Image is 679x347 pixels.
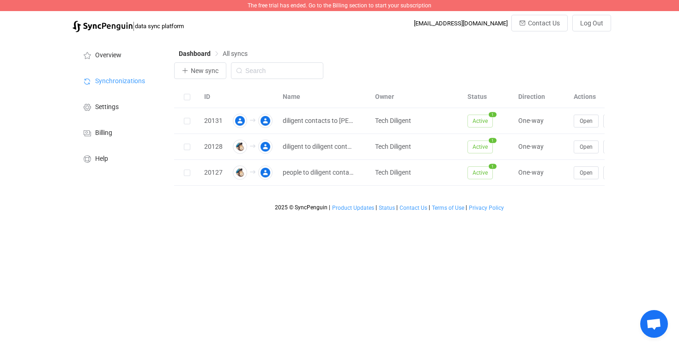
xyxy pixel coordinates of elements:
[511,15,568,31] button: Contact Us
[569,91,638,102] div: Actions
[574,117,599,124] a: Open
[469,205,504,211] span: Privacy Policy
[375,117,411,124] span: Tech Diligent
[174,62,226,79] button: New sync
[332,205,374,211] span: Product Updates
[489,112,497,117] span: 1
[73,93,165,119] a: Settings
[574,140,599,153] button: Open
[574,115,599,128] button: Open
[258,165,273,180] img: google-contacts.png
[179,50,211,57] span: Dashboard
[467,115,493,128] span: Active
[191,67,218,74] span: New sync
[467,166,493,179] span: Active
[233,114,247,128] img: google-contacts.png
[283,141,355,152] span: diligent to diligent contacts
[580,170,593,176] span: Open
[466,204,467,211] span: |
[133,19,135,32] span: |
[73,119,165,145] a: Billing
[73,19,184,32] a: |data sync platform
[200,116,227,126] div: 20131
[378,205,395,211] a: Status
[467,140,493,153] span: Active
[233,165,247,180] img: mailchimp.png
[223,50,248,57] span: All syncs
[233,140,247,154] img: mailchimp.png
[489,164,497,169] span: 1
[258,114,273,128] img: google-contacts.png
[429,204,430,211] span: |
[414,20,508,27] div: [EMAIL_ADDRESS][DOMAIN_NAME]
[200,91,227,102] div: ID
[572,15,611,31] button: Log Out
[329,204,330,211] span: |
[463,91,514,102] div: Status
[400,205,427,211] span: Contact Us
[95,155,108,163] span: Help
[468,205,504,211] a: Privacy Policy
[574,169,599,176] a: Open
[95,103,119,111] span: Settings
[200,167,227,178] div: 20127
[73,145,165,171] a: Help
[399,205,428,211] a: Contact Us
[248,2,431,9] span: The free trial has ended. Go to the Billing section to start your subscription
[580,19,603,27] span: Log Out
[640,310,668,338] a: Open chat
[370,91,463,102] div: Owner
[73,67,165,93] a: Synchronizations
[376,204,377,211] span: |
[258,140,273,154] img: google-contacts.png
[574,166,599,179] button: Open
[432,205,464,211] span: Terms of Use
[514,141,569,152] div: One-way
[278,91,370,102] div: Name
[332,205,375,211] a: Product Updates
[514,91,569,102] div: Direction
[73,21,133,32] img: syncpenguin.svg
[580,144,593,150] span: Open
[574,143,599,150] a: Open
[283,167,355,178] span: people to diligent contacts
[283,116,355,126] span: diligent contacts to [PERSON_NAME] org contacts
[528,19,560,27] span: Contact Us
[95,52,121,59] span: Overview
[73,42,165,67] a: Overview
[375,169,411,176] span: Tech Diligent
[179,50,248,57] div: Breadcrumb
[514,167,569,178] div: One-way
[379,205,395,211] span: Status
[489,138,497,143] span: 1
[231,62,323,79] input: Search
[95,78,145,85] span: Synchronizations
[375,143,411,150] span: Tech Diligent
[135,23,184,30] span: data sync platform
[200,141,227,152] div: 20128
[580,118,593,124] span: Open
[431,205,465,211] a: Terms of Use
[95,129,112,137] span: Billing
[396,204,398,211] span: |
[514,116,569,126] div: One-way
[275,204,327,211] span: 2025 © SyncPenguin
